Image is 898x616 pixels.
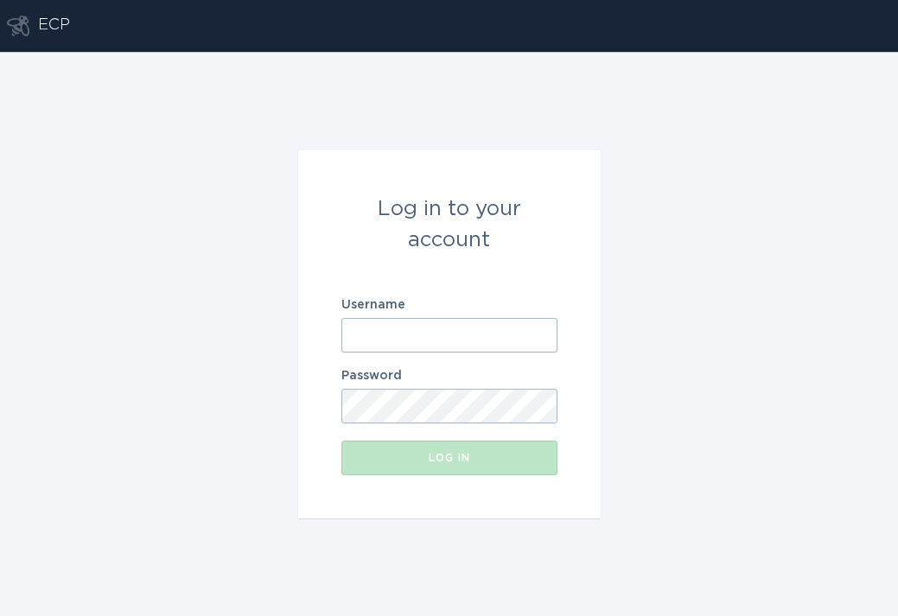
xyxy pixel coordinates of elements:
div: ECP [38,16,70,36]
div: Log in [350,453,549,463]
label: Password [341,370,557,382]
label: Username [341,299,557,311]
button: Log in [341,441,557,475]
div: Log in to your account [341,194,557,256]
button: Go to dashboard [7,16,29,36]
